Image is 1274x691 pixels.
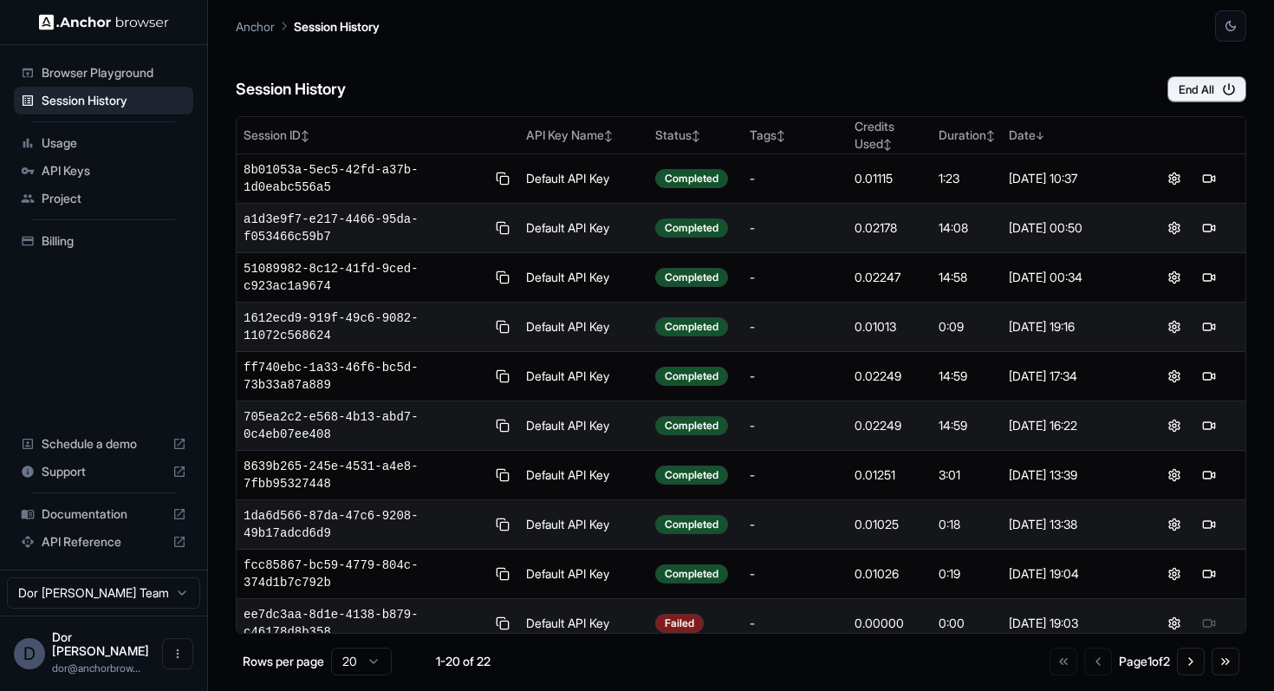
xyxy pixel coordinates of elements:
div: 0.01251 [855,466,925,484]
div: - [750,565,841,583]
div: [DATE] 13:38 [1009,516,1131,533]
span: Session History [42,92,186,109]
div: 0:09 [939,318,995,336]
div: Completed [655,416,728,435]
div: 1:23 [939,170,995,187]
div: - [750,219,841,237]
div: 0.02178 [855,219,925,237]
div: [DATE] 10:37 [1009,170,1131,187]
span: 705ea2c2-e568-4b13-abd7-0c4eb07ee408 [244,408,486,443]
div: Session History [14,87,193,114]
span: Schedule a demo [42,435,166,453]
div: Completed [655,169,728,188]
div: [DATE] 16:22 [1009,417,1131,434]
div: - [750,417,841,434]
td: Default API Key [519,500,648,550]
span: 8b01053a-5ec5-42fd-a37b-1d0eabc556a5 [244,161,486,196]
div: Completed [655,515,728,534]
div: - [750,269,841,286]
span: Project [42,190,186,207]
div: 0.01026 [855,565,925,583]
div: [DATE] 19:03 [1009,615,1131,632]
div: Billing [14,227,193,255]
div: 0.01025 [855,516,925,533]
div: 0.02249 [855,368,925,385]
div: 14:59 [939,368,995,385]
div: Status [655,127,736,144]
div: Browser Playground [14,59,193,87]
div: Schedule a demo [14,430,193,458]
span: ↓ [1036,129,1044,142]
h6: Session History [236,77,346,102]
div: Project [14,185,193,212]
span: Billing [42,232,186,250]
div: Tags [750,127,841,144]
span: ↕ [777,129,785,142]
td: Default API Key [519,401,648,451]
div: 0:19 [939,565,995,583]
span: Usage [42,134,186,152]
div: Completed [655,268,728,287]
span: Support [42,463,166,480]
span: ↕ [301,129,309,142]
div: D [14,638,45,669]
div: 0.02249 [855,417,925,434]
span: 8639b265-245e-4531-a4e8-7fbb95327448 [244,458,486,492]
nav: breadcrumb [236,16,380,36]
p: Anchor [236,17,275,36]
span: API Keys [42,162,186,179]
p: Session History [294,17,380,36]
td: Default API Key [519,253,648,303]
div: API Key Name [526,127,641,144]
span: 1612ecd9-919f-49c6-9082-11072c568624 [244,310,486,344]
div: 0.01013 [855,318,925,336]
span: Documentation [42,505,166,523]
div: 3:01 [939,466,995,484]
span: API Reference [42,533,166,551]
div: 14:08 [939,219,995,237]
div: API Keys [14,157,193,185]
span: ↕ [692,129,700,142]
div: [DATE] 17:34 [1009,368,1131,385]
p: Rows per page [243,653,324,670]
div: 14:59 [939,417,995,434]
div: - [750,318,841,336]
td: Default API Key [519,154,648,204]
div: 0:18 [939,516,995,533]
div: 0.01115 [855,170,925,187]
span: a1d3e9f7-e217-4466-95da-f053466c59b7 [244,211,486,245]
div: [DATE] 19:16 [1009,318,1131,336]
button: Open menu [162,638,193,669]
div: Completed [655,466,728,485]
div: Completed [655,564,728,583]
span: ↕ [986,129,995,142]
img: Anchor Logo [39,14,169,30]
td: Default API Key [519,352,648,401]
div: API Reference [14,528,193,556]
div: - [750,466,841,484]
span: Dor Dankner [52,629,149,658]
div: Date [1009,127,1131,144]
td: Default API Key [519,204,648,253]
div: Documentation [14,500,193,528]
td: Default API Key [519,451,648,500]
div: Page 1 of 2 [1119,653,1170,670]
div: [DATE] 00:50 [1009,219,1131,237]
td: Default API Key [519,303,648,352]
span: ↕ [883,138,892,151]
div: [DATE] 00:34 [1009,269,1131,286]
div: 14:58 [939,269,995,286]
div: [DATE] 19:04 [1009,565,1131,583]
span: 51089982-8c12-41fd-9ced-c923ac1a9674 [244,260,486,295]
div: Usage [14,129,193,157]
span: dor@anchorbrowser.io [52,662,140,675]
td: Default API Key [519,599,648,649]
div: Completed [655,317,728,336]
div: Failed [655,614,704,633]
div: - [750,368,841,385]
div: Completed [655,367,728,386]
div: 0:00 [939,615,995,632]
div: 0.02247 [855,269,925,286]
div: Support [14,458,193,486]
span: ee7dc3aa-8d1e-4138-b879-c46178d8b358 [244,606,486,641]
